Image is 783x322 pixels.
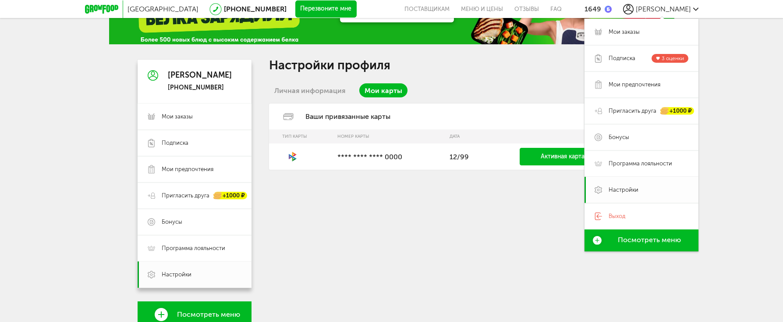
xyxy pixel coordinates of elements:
[520,148,606,165] a: Активная карта
[269,104,646,129] div: Ваши привязанные карты
[138,209,252,235] a: Бонусы
[609,54,635,62] span: Подписка
[636,5,691,13] span: [PERSON_NAME]
[269,60,646,71] h1: Настройки профиля
[585,19,698,45] a: Мои заказы
[128,5,198,13] span: [GEOGRAPHIC_DATA]
[168,71,232,80] div: [PERSON_NAME]
[585,229,698,251] a: Посмотреть меню
[609,212,625,220] span: Выход
[138,182,252,209] a: Пригласить друга +1000 ₽
[138,156,252,182] a: Мои предпочтения
[662,55,684,61] span: 3 оценки
[224,5,287,13] a: [PHONE_NUMBER]
[177,311,240,318] span: Посмотреть меню
[333,129,445,143] th: Номер карты
[609,186,638,194] span: Настройки
[609,81,660,89] span: Мои предпочтения
[609,107,656,115] span: Пригласить друга
[162,192,209,200] span: Пригласить друга
[605,6,612,13] img: bonus_b.cdccf46.png
[585,203,698,229] a: Выход
[162,165,213,173] span: Мои предпочтения
[585,45,698,72] a: Подписка 3 оценки
[214,192,247,200] div: +1000 ₽
[445,129,488,143] th: Дата
[162,244,225,252] span: Программа лояльности
[609,28,640,36] span: Мои заказы
[138,104,252,130] a: Мои заказы
[162,271,191,279] span: Настройки
[168,84,232,92] div: [PHONE_NUMBER]
[162,113,193,121] span: Мои заказы
[609,133,629,141] span: Бонусы
[585,72,698,98] a: Мои предпочтения
[138,235,252,261] a: Программа лояльности
[359,83,407,97] a: Мои карты
[138,130,252,156] a: Подписка
[138,261,252,288] a: Настройки
[618,236,681,244] span: Посмотреть меню
[445,143,488,170] td: 12/99
[295,0,357,18] button: Перезвоните мне
[585,177,698,203] a: Настройки
[269,129,333,143] th: Тип карты
[585,5,601,13] div: 1649
[585,98,698,124] a: Пригласить друга +1000 ₽
[585,150,698,177] a: Программа лояльности
[585,124,698,150] a: Бонусы
[162,139,188,147] span: Подписка
[269,83,351,97] a: Личная информация
[609,160,672,168] span: Программа лояльности
[162,218,182,226] span: Бонусы
[661,107,694,114] div: +1000 ₽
